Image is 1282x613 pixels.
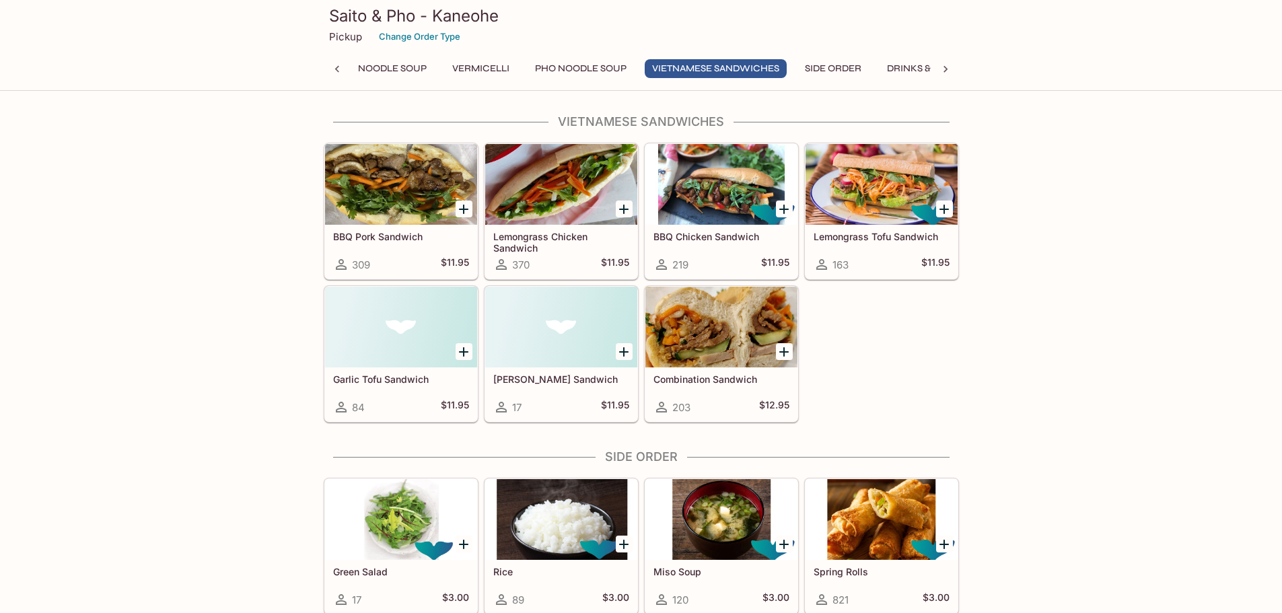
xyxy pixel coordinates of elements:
h5: Spring Rolls [814,566,950,577]
span: 17 [352,593,361,606]
span: 120 [672,593,688,606]
button: Add Lemongrass Chicken Sandwich [616,201,633,217]
button: Pho Noodle Soup [528,59,634,78]
a: Lemongrass Tofu Sandwich163$11.95 [805,143,958,279]
div: Spring Rolls [806,479,958,560]
div: Lemongrass Tofu Sandwich [806,144,958,225]
button: Add Rice [616,536,633,552]
h5: $3.00 [602,591,629,608]
button: Noodle Soup [351,59,434,78]
h5: $12.95 [759,399,789,415]
h5: Lemongrass Tofu Sandwich [814,231,950,242]
h5: $3.00 [442,591,469,608]
span: 17 [512,401,522,414]
h5: Lemongrass Chicken Sandwich [493,231,629,253]
button: Add Spring Rolls [936,536,953,552]
button: Add Garlic Tofu Sandwich [456,343,472,360]
div: Pate Sandwich [485,287,637,367]
span: 89 [512,593,524,606]
button: Add BBQ Pork Sandwich [456,201,472,217]
h5: Garlic Tofu Sandwich [333,373,469,385]
div: Miso Soup [645,479,797,560]
span: 203 [672,401,690,414]
div: BBQ Pork Sandwich [325,144,477,225]
button: Change Order Type [373,26,466,47]
h5: $11.95 [441,399,469,415]
h4: Side Order [324,449,959,464]
div: Rice [485,479,637,560]
h5: $11.95 [441,256,469,273]
span: 163 [832,258,849,271]
a: Lemongrass Chicken Sandwich370$11.95 [485,143,638,279]
span: 219 [672,258,688,271]
button: Vietnamese Sandwiches [645,59,787,78]
h5: $11.95 [761,256,789,273]
button: Side Order [797,59,869,78]
h5: $11.95 [601,399,629,415]
a: Garlic Tofu Sandwich84$11.95 [324,286,478,422]
h5: BBQ Pork Sandwich [333,231,469,242]
h5: $11.95 [921,256,950,273]
span: 309 [352,258,370,271]
h5: $11.95 [601,256,629,273]
div: Garlic Tofu Sandwich [325,287,477,367]
span: 821 [832,593,849,606]
div: BBQ Chicken Sandwich [645,144,797,225]
button: Vermicelli [445,59,517,78]
p: Pickup [329,30,362,43]
button: Add Lemongrass Tofu Sandwich [936,201,953,217]
button: Add Combination Sandwich [776,343,793,360]
h5: $3.00 [762,591,789,608]
button: Add Pate Sandwich [616,343,633,360]
div: Combination Sandwich [645,287,797,367]
a: BBQ Chicken Sandwich219$11.95 [645,143,798,279]
span: 84 [352,401,365,414]
a: Combination Sandwich203$12.95 [645,286,798,422]
button: Drinks & Desserts [880,59,987,78]
div: Lemongrass Chicken Sandwich [485,144,637,225]
button: Add BBQ Chicken Sandwich [776,201,793,217]
h5: $3.00 [923,591,950,608]
a: [PERSON_NAME] Sandwich17$11.95 [485,286,638,422]
h5: Combination Sandwich [653,373,789,385]
h5: Rice [493,566,629,577]
div: Green Salad [325,479,477,560]
h5: Miso Soup [653,566,789,577]
h5: BBQ Chicken Sandwich [653,231,789,242]
h5: [PERSON_NAME] Sandwich [493,373,629,385]
span: 370 [512,258,530,271]
button: Add Green Salad [456,536,472,552]
h5: Green Salad [333,566,469,577]
h4: Vietnamese Sandwiches [324,114,959,129]
a: BBQ Pork Sandwich309$11.95 [324,143,478,279]
h3: Saito & Pho - Kaneohe [329,5,954,26]
button: Add Miso Soup [776,536,793,552]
